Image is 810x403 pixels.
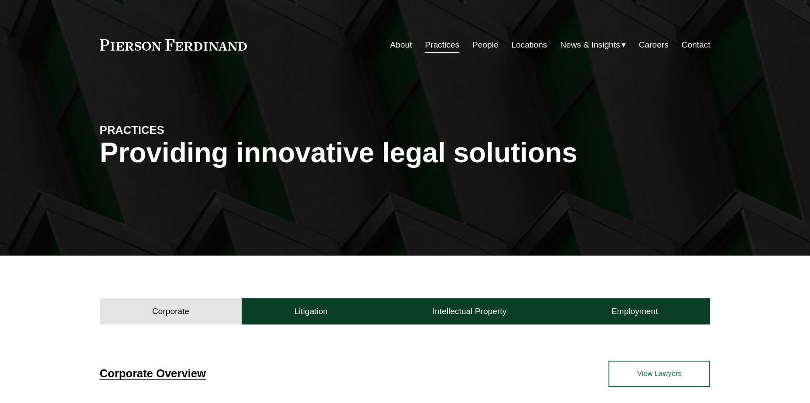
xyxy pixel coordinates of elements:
[100,367,206,379] a: Corporate Overview
[560,38,620,53] span: News & Insights
[152,306,189,317] h4: Corporate
[390,37,412,53] a: About
[608,361,710,387] a: View Lawyers
[425,37,459,53] a: Practices
[472,37,499,53] a: People
[511,37,547,53] a: Locations
[639,37,668,53] a: Careers
[560,37,626,53] a: folder dropdown
[681,37,710,53] a: Contact
[612,306,658,317] h4: Employment
[100,123,253,137] h4: PRACTICES
[100,137,711,169] h1: Providing innovative legal solutions
[433,306,507,317] h4: Intellectual Property
[294,306,328,317] h4: Litigation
